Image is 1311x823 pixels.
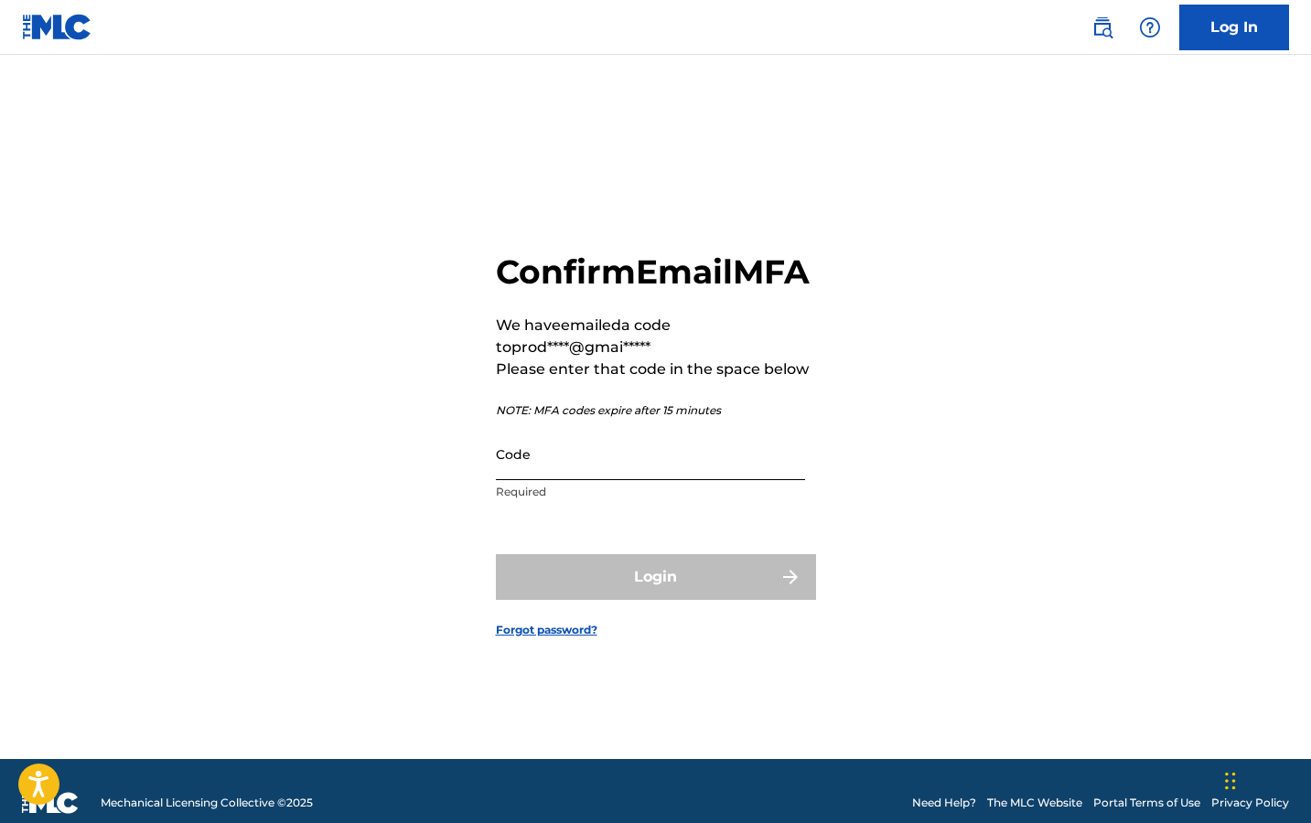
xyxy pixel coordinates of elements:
[22,792,79,814] img: logo
[1179,5,1289,50] a: Log In
[22,14,92,40] img: MLC Logo
[912,795,976,811] a: Need Help?
[496,251,816,293] h2: Confirm Email MFA
[1225,754,1236,808] div: Drag
[1084,9,1121,46] a: Public Search
[496,622,597,638] a: Forgot password?
[1139,16,1161,38] img: help
[1211,795,1289,811] a: Privacy Policy
[496,358,816,380] p: Please enter that code in the space below
[987,795,1082,811] a: The MLC Website
[1091,16,1113,38] img: search
[1093,795,1200,811] a: Portal Terms of Use
[496,402,816,419] p: NOTE: MFA codes expire after 15 minutes
[496,484,805,500] p: Required
[101,795,313,811] span: Mechanical Licensing Collective © 2025
[1132,9,1168,46] div: Help
[1220,735,1311,823] iframe: Chat Widget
